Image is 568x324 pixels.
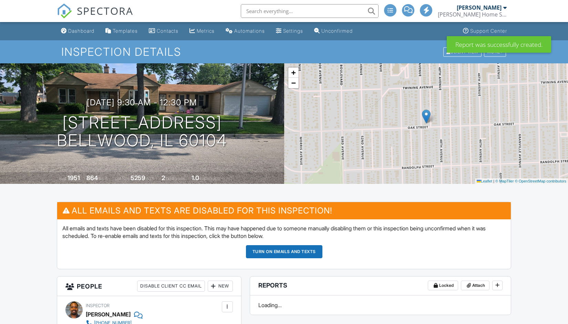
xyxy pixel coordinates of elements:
[470,28,507,34] div: Support Center
[115,176,130,181] span: Lot Size
[57,9,133,24] a: SPECTORA
[57,3,72,19] img: The Best Home Inspection Software - Spectora
[57,114,227,150] h1: [STREET_ADDRESS] Bellwood, IL 60104
[493,179,494,183] span: |
[288,67,299,78] a: Zoom in
[131,174,145,181] div: 5259
[273,25,306,38] a: Settings
[58,25,97,38] a: Dashboard
[223,25,268,38] a: Automations (Advanced)
[192,174,199,181] div: 1.0
[443,49,483,54] a: Client View
[438,11,507,18] div: Rojek Home Services
[246,245,322,258] button: Turn on emails and texts
[86,309,131,320] div: [PERSON_NAME]
[86,303,110,308] span: Inspector
[57,276,241,296] h3: People
[77,3,133,18] span: SPECTORA
[157,28,178,34] div: Contacts
[495,179,514,183] a: © MapTiler
[200,176,220,181] span: bathrooms
[99,176,109,181] span: sq. ft.
[477,179,492,183] a: Leaflet
[208,281,233,292] div: New
[291,68,296,77] span: +
[311,25,355,38] a: Unconfirmed
[113,28,138,34] div: Templates
[515,179,566,183] a: © OpenStreetMap contributors
[137,281,205,292] div: Disable Client CC Email
[447,36,551,53] div: Report was successfully created.
[234,28,265,34] div: Automations
[86,174,98,181] div: 864
[103,25,141,38] a: Templates
[187,25,217,38] a: Metrics
[57,202,511,219] h3: All emails and texts are disabled for this inspection!
[443,47,482,56] div: Client View
[166,176,185,181] span: bedrooms
[291,79,296,87] span: −
[59,176,66,181] span: Built
[241,4,379,18] input: Search everything...
[422,109,431,124] img: Marker
[146,176,155,181] span: sq.ft.
[484,47,506,56] div: More
[197,28,215,34] div: Metrics
[146,25,181,38] a: Contacts
[321,28,353,34] div: Unconfirmed
[288,78,299,88] a: Zoom out
[61,46,507,58] h1: Inspection Details
[68,28,94,34] div: Dashboard
[162,174,165,181] div: 2
[68,174,80,181] div: 1951
[457,4,502,11] div: [PERSON_NAME]
[62,224,506,240] p: All emails and texts have been disabled for this inspection. This may have happened due to someon...
[460,25,510,38] a: Support Center
[283,28,303,34] div: Settings
[87,98,197,107] h3: [DATE] 9:30 am - 12:30 pm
